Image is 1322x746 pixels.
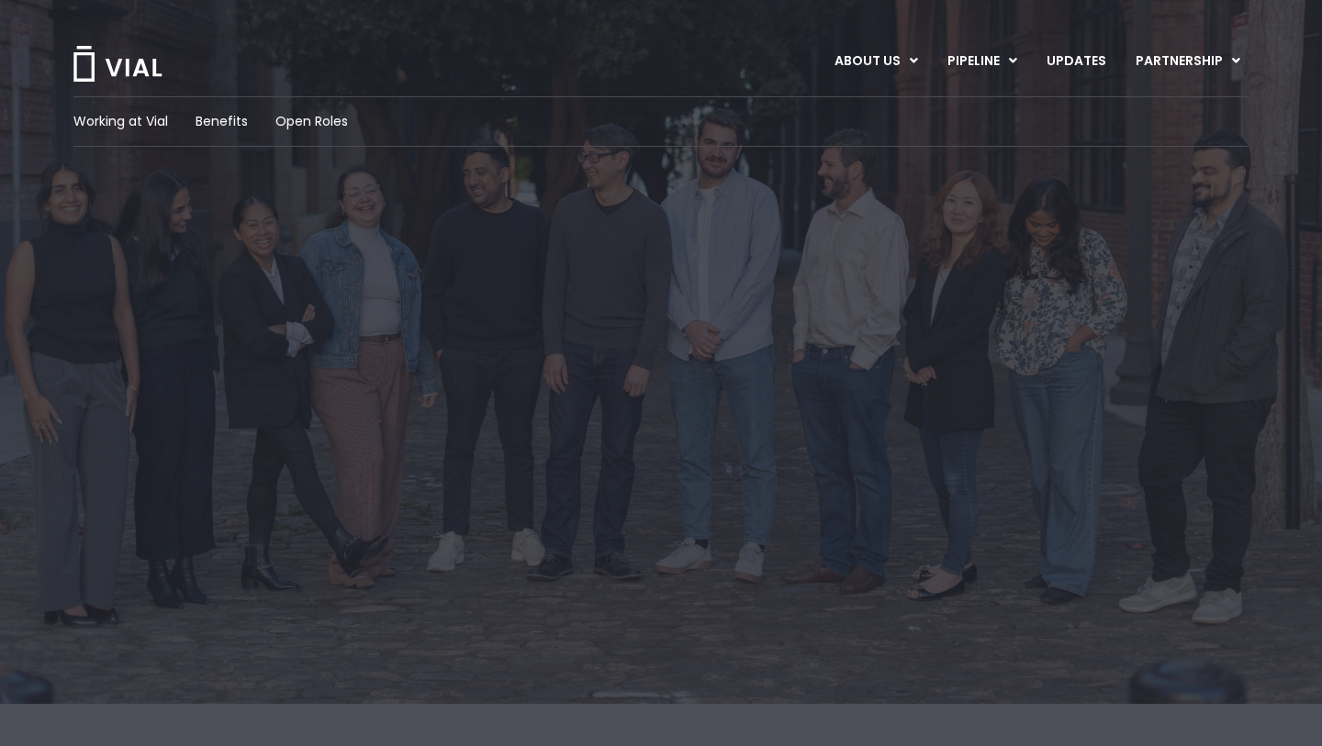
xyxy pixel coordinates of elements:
[820,46,932,77] a: ABOUT USMenu Toggle
[933,46,1031,77] a: PIPELINEMenu Toggle
[196,112,248,131] a: Benefits
[275,112,348,131] a: Open Roles
[72,46,163,82] img: Vial Logo
[1032,46,1120,77] a: UPDATES
[73,112,168,131] a: Working at Vial
[1121,46,1255,77] a: PARTNERSHIPMenu Toggle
